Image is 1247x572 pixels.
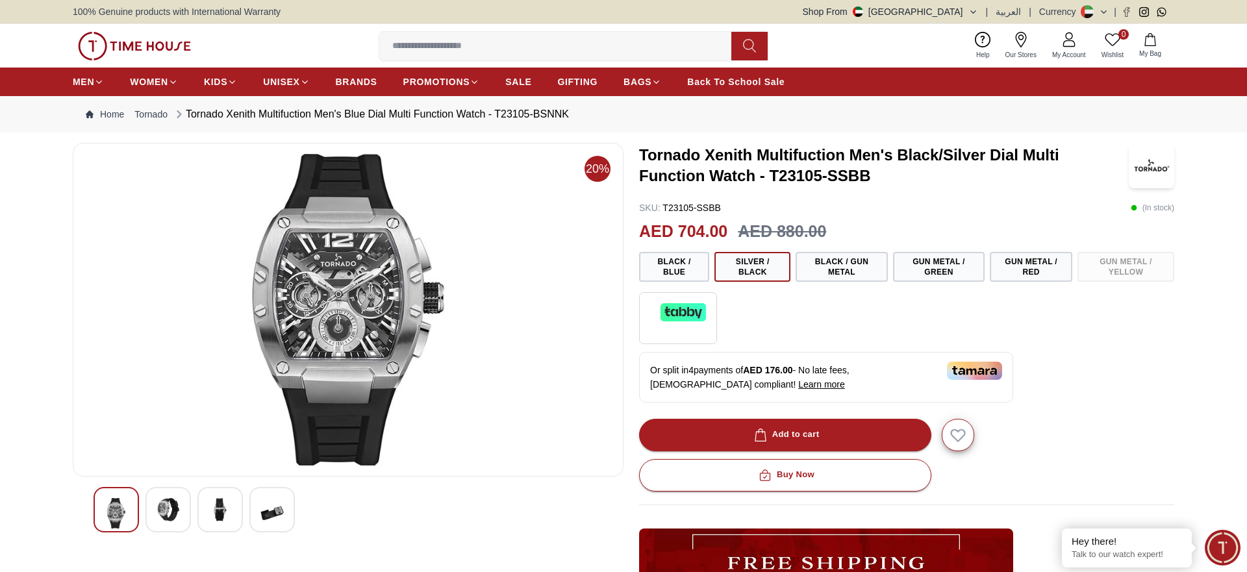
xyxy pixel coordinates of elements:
button: My Bag [1131,31,1169,61]
div: Currency [1039,5,1081,18]
a: Instagram [1139,7,1149,17]
h2: AED 704.00 [639,219,727,244]
button: Black / Gun Metal [796,252,887,282]
nav: Breadcrumb [73,96,1174,132]
span: 100% Genuine products with International Warranty [73,5,281,18]
span: 0 [1118,29,1129,40]
div: Chat Widget [1205,530,1241,566]
a: Help [968,29,998,62]
a: SALE [505,70,531,93]
a: KIDS [204,70,237,93]
span: GIFTING [557,75,598,88]
span: | [1114,5,1116,18]
span: AED 176.00 [743,365,792,375]
span: Wishlist [1096,50,1129,60]
button: Black / Blue [639,252,709,282]
span: | [986,5,989,18]
img: United Arab Emirates [853,6,863,17]
img: Tornado Xenith Multifuction Men's Blue Dial Multi Function Watch - T23105-BSNNK [260,498,284,528]
button: Gun Metal / Red [990,252,1072,282]
button: العربية [996,5,1021,18]
a: 0Wishlist [1094,29,1131,62]
img: Tornado Xenith Multifuction Men's Blue Dial Multi Function Watch - T23105-BSNNK [105,498,128,528]
a: MEN [73,70,104,93]
span: BRANDS [336,75,377,88]
a: WOMEN [130,70,178,93]
span: WOMEN [130,75,168,88]
p: Talk to our watch expert! [1072,549,1182,560]
span: 20% [585,156,611,182]
a: GIFTING [557,70,598,93]
span: Help [971,50,995,60]
span: PROMOTIONS [403,75,470,88]
span: BAGS [623,75,651,88]
span: My Account [1047,50,1091,60]
p: ( In stock ) [1131,201,1174,214]
img: Tamara [947,362,1002,380]
div: Buy Now [756,467,814,482]
span: Learn more [798,379,845,390]
button: Buy Now [639,459,931,491]
a: BRANDS [336,70,377,93]
a: PROMOTIONS [403,70,480,93]
button: Silver / Black [714,252,790,282]
div: Tornado Xenith Multifuction Men's Blue Dial Multi Function Watch - T23105-BSNNK [173,106,569,122]
a: Home [86,108,124,121]
span: UNISEX [263,75,299,88]
img: Tornado Xenith Multifuction Men's Blue Dial Multi Function Watch - T23105-BSNNK [208,498,232,521]
div: Add to cart [751,427,820,442]
img: ... [78,32,191,60]
a: Facebook [1122,7,1131,17]
p: T23105-SSBB [639,201,721,214]
button: Shop From[GEOGRAPHIC_DATA] [803,5,978,18]
a: Our Stores [998,29,1044,62]
div: Or split in 4 payments of - No late fees, [DEMOGRAPHIC_DATA] compliant! [639,352,1013,403]
span: Back To School Sale [687,75,785,88]
span: MEN [73,75,94,88]
button: Add to cart [639,419,931,451]
a: Whatsapp [1157,7,1166,17]
a: Tornado [134,108,168,121]
a: BAGS [623,70,661,93]
h3: Tornado Xenith Multifuction Men's Black/Silver Dial Multi Function Watch - T23105-SSBB [639,145,1129,186]
span: Our Stores [1000,50,1042,60]
h3: AED 880.00 [738,219,826,244]
a: UNISEX [263,70,309,93]
div: Hey there! [1072,535,1182,548]
img: Tornado Xenith Multifuction Men's Blue Dial Multi Function Watch - T23105-BSNNK [157,498,180,521]
span: My Bag [1134,49,1166,58]
span: KIDS [204,75,227,88]
img: Tornado Xenith Multifuction Men's Blue Dial Multi Function Watch - T23105-BSNNK [84,154,612,466]
button: Gun Metal / Green [893,252,985,282]
span: | [1029,5,1031,18]
span: SKU : [639,203,661,213]
a: Back To School Sale [687,70,785,93]
span: SALE [505,75,531,88]
img: Tornado Xenith Multifuction Men's Black/Silver Dial Multi Function Watch - T23105-SSBB [1129,143,1174,188]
